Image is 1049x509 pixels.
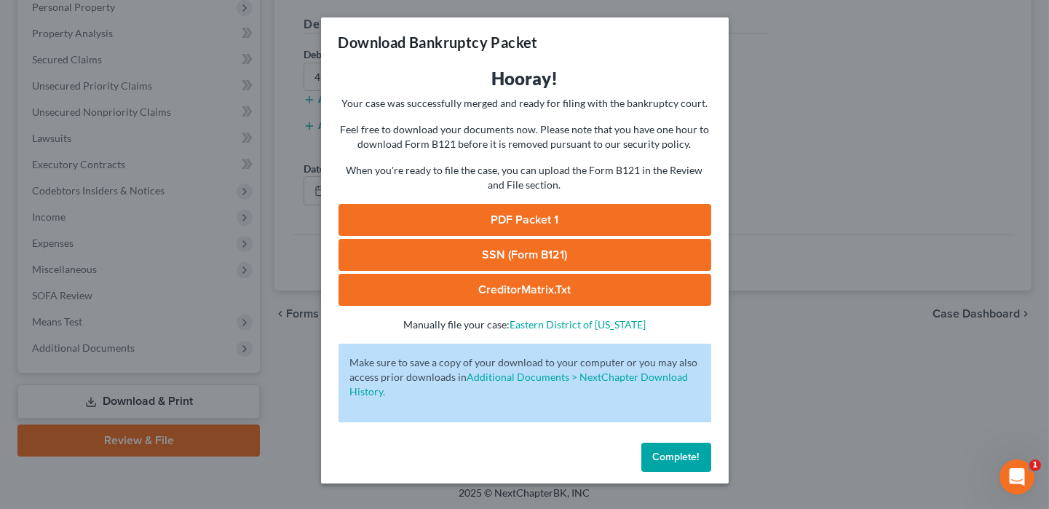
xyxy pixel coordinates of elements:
[339,67,711,90] h3: Hooray!
[339,122,711,151] p: Feel free to download your documents now. Please note that you have one hour to download Form B12...
[339,274,711,306] a: CreditorMatrix.txt
[339,96,711,111] p: Your case was successfully merged and ready for filing with the bankruptcy court.
[350,355,700,399] p: Make sure to save a copy of your download to your computer or you may also access prior downloads in
[339,32,538,52] h3: Download Bankruptcy Packet
[641,443,711,472] button: Complete!
[339,317,711,332] p: Manually file your case:
[339,163,711,192] p: When you're ready to file the case, you can upload the Form B121 in the Review and File section.
[339,204,711,236] a: PDF Packet 1
[1029,459,1041,471] span: 1
[350,371,689,398] a: Additional Documents > NextChapter Download History.
[339,239,711,271] a: SSN (Form B121)
[653,451,700,463] span: Complete!
[999,459,1034,494] iframe: Intercom live chat
[510,318,646,331] a: Eastern District of [US_STATE]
